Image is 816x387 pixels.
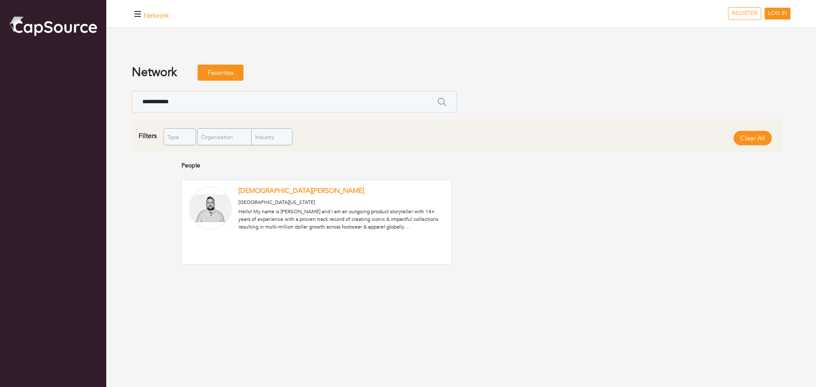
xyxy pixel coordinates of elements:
span: Organization [201,129,242,146]
a: REGISTER [728,7,761,20]
a: Network [144,11,169,20]
span: Industry [255,129,281,146]
img: cap_logo.png [8,15,98,37]
a: Favorites [198,65,244,81]
a: [DEMOGRAPHIC_DATA][PERSON_NAME] [238,186,364,195]
h4: People [181,162,732,169]
div: Filters [139,131,157,141]
span: Type [167,129,184,146]
a: LOG IN [765,8,790,20]
a: Clear All [734,131,772,146]
h3: Network [132,65,177,80]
